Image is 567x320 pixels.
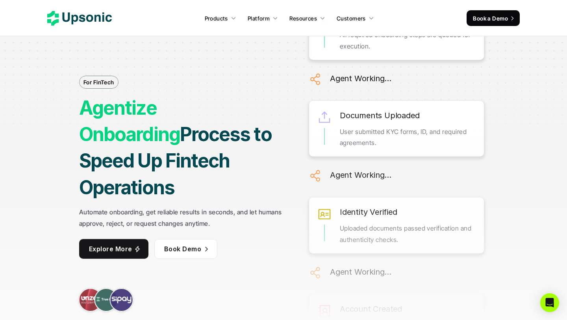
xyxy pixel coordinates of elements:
h6: Agent Working... [330,168,391,182]
p: Uploaded documents passed verification and authenticity checks. [340,223,476,246]
a: Products [200,11,241,25]
a: Explore More [79,239,148,259]
p: User submitted KYC forms, ID, and required agreements. [340,126,476,149]
strong: Agentize Onboarding [79,96,180,146]
h6: Identity Verified [340,205,397,219]
p: For FinTech [83,78,114,86]
h6: Agent Working... [330,265,391,279]
p: Explore More [89,243,132,255]
strong: Process to Speed Up Fintech Operations [79,123,275,199]
p: All required onboarding steps are queued for execution. [340,29,476,52]
p: Book Demo [164,243,201,255]
a: Book Demo [154,239,217,259]
p: Customers [337,14,366,22]
strong: Automate onboarding, get reliable results in seconds, and let humans approve, reject, or request ... [79,208,283,227]
h6: Account Created [340,302,402,316]
p: Platform [248,14,270,22]
h6: Agent Working... [330,72,391,85]
p: Book a Demo [473,14,508,22]
div: Open Intercom Messenger [540,293,559,312]
h6: Documents Uploaded [340,109,419,122]
p: Resources [289,14,317,22]
p: Products [205,14,228,22]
